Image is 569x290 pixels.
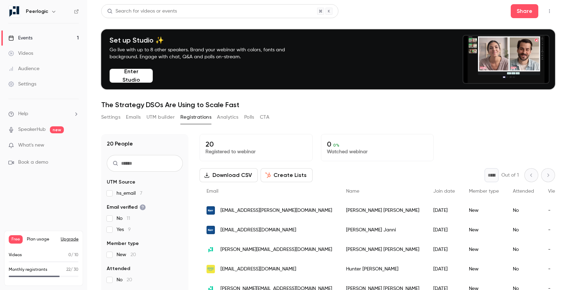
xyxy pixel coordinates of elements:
[117,276,132,283] span: No
[9,235,23,244] span: Free
[180,112,211,123] button: Registrations
[462,240,506,259] div: New
[541,201,568,220] div: -
[541,240,568,259] div: -
[346,189,359,194] span: Name
[339,259,426,279] div: Hunter [PERSON_NAME]
[126,112,141,123] button: Emails
[27,237,57,242] span: Plan usage
[9,252,22,258] p: Videos
[261,168,313,182] button: Create Lists
[207,189,218,194] span: Email
[117,226,131,233] span: Yes
[426,240,462,259] div: [DATE]
[8,35,32,42] div: Events
[462,259,506,279] div: New
[8,81,36,88] div: Settings
[110,46,301,60] p: Go live with up to 8 other speakers. Brand your webinar with colors, fonts and background. Engage...
[61,237,78,242] button: Upgrade
[205,140,307,148] p: 20
[506,240,541,259] div: No
[107,8,177,15] div: Search for videos or events
[244,112,254,123] button: Polls
[200,168,258,182] button: Download CSV
[433,189,455,194] span: Join date
[426,259,462,279] div: [DATE]
[117,215,130,222] span: No
[66,268,70,272] span: 22
[513,189,534,194] span: Attended
[8,110,79,118] li: help-dropdown-opener
[18,110,28,118] span: Help
[207,226,215,234] img: kerrdental.com
[127,277,132,282] span: 20
[541,259,568,279] div: -
[18,159,48,166] span: Book a demo
[107,140,133,148] h1: 20 People
[260,112,269,123] button: CTA
[130,252,136,257] span: 20
[9,267,47,273] p: Monthly registrants
[220,226,296,234] span: [EMAIL_ADDRESS][DOMAIN_NAME]
[128,227,131,232] span: 9
[101,112,120,123] button: Settings
[220,207,332,214] span: [EMAIL_ADDRESS][PERSON_NAME][DOMAIN_NAME]
[217,112,239,123] button: Analytics
[8,50,33,57] div: Videos
[107,204,146,211] span: Email verified
[462,220,506,240] div: New
[68,252,78,258] p: / 10
[426,220,462,240] div: [DATE]
[140,191,142,196] span: 7
[333,143,339,148] span: 0 %
[147,112,175,123] button: UTM builder
[50,126,64,133] span: new
[207,206,215,215] img: kerrdental.com
[506,220,541,240] div: No
[68,253,71,257] span: 0
[501,172,519,179] p: Out of 1
[220,266,296,273] span: [EMAIL_ADDRESS][DOMAIN_NAME]
[117,251,136,258] span: New
[506,259,541,279] div: No
[548,189,561,194] span: Views
[426,201,462,220] div: [DATE]
[339,240,426,259] div: [PERSON_NAME] [PERSON_NAME]
[9,6,20,17] img: Peerlogic
[107,265,130,272] span: Attended
[469,189,499,194] span: Member type
[110,69,153,83] button: Enter Studio
[18,126,46,133] a: SpeakerHub
[117,190,142,197] span: hs_email
[207,245,215,254] img: peerlogic.com
[339,201,426,220] div: [PERSON_NAME] [PERSON_NAME]
[506,201,541,220] div: No
[462,201,506,220] div: New
[127,216,130,221] span: 11
[511,4,538,18] button: Share
[110,36,301,44] h4: Set up Studio ✨
[8,65,39,72] div: Audience
[101,101,555,109] h1: The Strategy DSOs Are Using to Scale Fast
[327,140,428,148] p: 0
[107,179,135,186] span: UTM Source
[541,220,568,240] div: -
[327,148,428,155] p: Watched webinar
[107,240,139,247] span: Member type
[205,148,307,155] p: Registered to webinar
[26,8,48,15] h6: Peerlogic
[207,265,215,273] img: pdocforkids.com
[220,246,332,253] span: [PERSON_NAME][EMAIL_ADDRESS][DOMAIN_NAME]
[18,142,44,149] span: What's new
[66,267,78,273] p: / 30
[339,220,426,240] div: [PERSON_NAME] Janni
